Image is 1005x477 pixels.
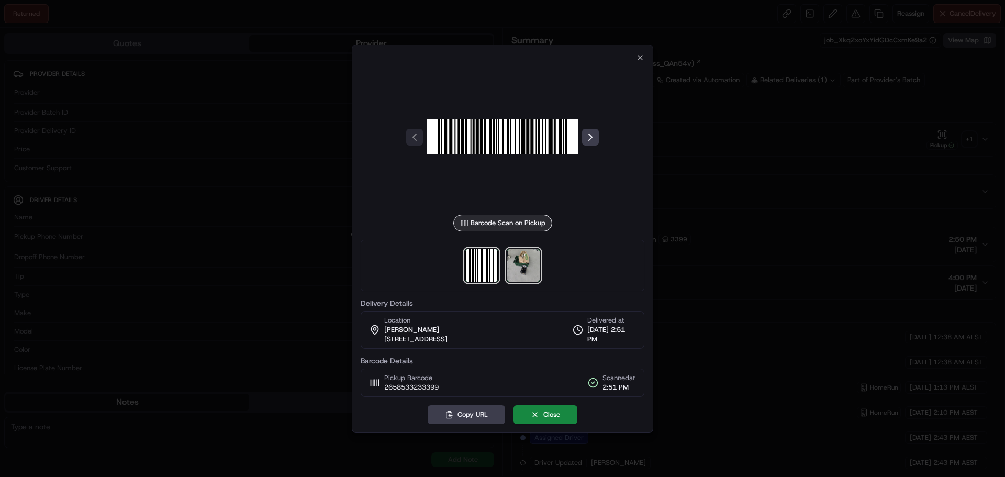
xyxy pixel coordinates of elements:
[104,178,127,185] span: Pylon
[453,215,552,231] div: Barcode Scan on Pickup
[36,100,172,110] div: Start new chat
[384,325,439,335] span: [PERSON_NAME]
[74,177,127,185] a: Powered byPylon
[384,383,439,392] span: 2658533233399
[602,373,635,383] span: Scanned at
[6,148,84,167] a: 📗Knowledge Base
[10,100,29,119] img: 1736555255976-a54dd68f-1ca7-489b-9aae-adbdc363a1c4
[99,152,168,162] span: API Documentation
[384,316,410,325] span: Location
[84,148,172,167] a: 💻API Documentation
[10,10,31,31] img: Nash
[384,373,439,383] span: Pickup Barcode
[587,316,635,325] span: Delivered at
[88,153,97,161] div: 💻
[507,249,540,282] img: photo_proof_of_delivery image
[428,405,505,424] button: Copy URL
[427,62,578,213] img: barcode_scan_on_pickup image
[361,357,644,364] label: Barcode Details
[465,249,498,282] img: barcode_scan_on_pickup image
[21,152,80,162] span: Knowledge Base
[602,383,635,392] span: 2:51 PM
[384,335,448,344] span: [STREET_ADDRESS]
[36,110,132,119] div: We're available if you need us!
[513,405,577,424] button: Close
[10,42,191,59] p: Welcome 👋
[178,103,191,116] button: Start new chat
[10,153,19,161] div: 📗
[361,299,644,307] label: Delivery Details
[27,68,173,79] input: Clear
[587,325,635,344] span: [DATE] 2:51 PM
